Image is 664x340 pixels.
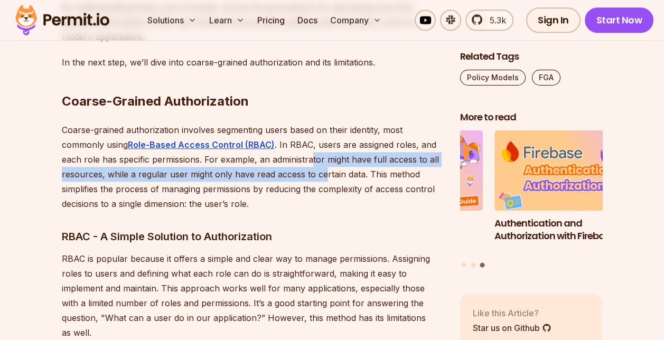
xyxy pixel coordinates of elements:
h2: More to read [460,111,603,125]
a: Star us on Github [473,322,551,334]
img: A Full Guide to Planning Your Authorization Model and Architecture [341,131,483,211]
img: Authentication and Authorization with Firebase [494,131,637,211]
h3: RBAC - A Simple Solution to Authorization [62,228,443,245]
button: Go to slide 3 [480,263,485,268]
li: 3 of 3 [494,131,637,257]
a: Sign In [526,7,581,33]
p: Like this Article? [473,307,551,319]
button: Solutions [143,10,201,31]
h3: Authentication and Authorization with Firebase [494,217,637,243]
h2: Coarse-Grained Authorization [62,51,443,110]
a: Role-Based Access Control (RBAC) [128,139,275,150]
p: RBAC is popular because it offers a simple and clear way to manage permissions. Assigning roles t... [62,251,443,340]
h3: A Full Guide to Planning Your Authorization Model and Architecture [341,217,483,256]
p: Coarse-grained authorization involves segmenting users based on their identity, most commonly usi... [62,122,443,211]
h2: Related Tags [460,51,603,64]
button: Company [326,10,386,31]
button: Go to slide 1 [462,263,466,267]
div: Posts [460,131,603,269]
a: 5.3k [465,10,513,31]
a: Docs [293,10,322,31]
a: Policy Models [460,70,526,86]
a: Start Now [585,7,654,33]
img: Permit logo [11,2,114,38]
span: 5.3k [483,14,506,26]
button: Go to slide 2 [471,263,475,267]
p: In the next step, we’ll dive into coarse-grained authorization and its limitations. [62,55,443,70]
button: Learn [205,10,249,31]
a: Pricing [253,10,289,31]
li: 2 of 3 [341,131,483,257]
a: Authentication and Authorization with FirebaseAuthentication and Authorization with Firebase [494,131,637,257]
a: FGA [532,70,560,86]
